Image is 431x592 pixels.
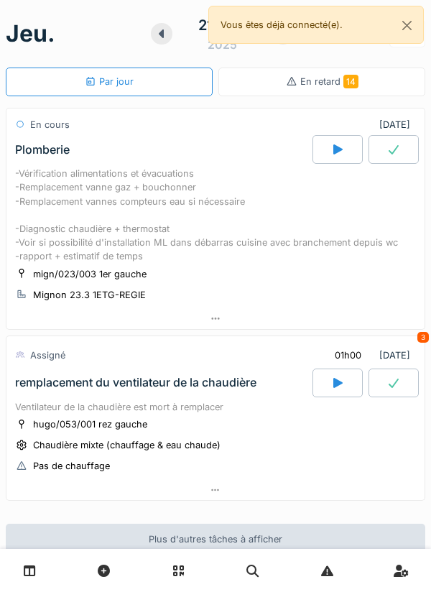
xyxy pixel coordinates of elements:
[33,267,147,281] div: mign/023/003 1er gauche
[15,400,416,414] div: Ventilateur de la chaudière est mort à remplacer
[15,143,70,157] div: Plomberie
[198,14,246,36] div: 21 août
[208,36,237,53] div: 2025
[30,118,70,131] div: En cours
[208,6,424,44] div: Vous êtes déjà connecté(e).
[323,342,416,369] div: [DATE]
[33,288,146,302] div: Mignon 23.3 1ETG-REGIE
[343,75,358,88] span: 14
[6,524,425,555] div: Plus d'autres tâches à afficher
[85,75,134,88] div: Par jour
[335,348,361,362] div: 01h00
[15,376,256,389] div: remplacement du ventilateur de la chaudière
[391,6,423,45] button: Close
[417,332,429,343] div: 3
[6,20,55,47] h1: jeu.
[33,438,221,452] div: Chaudière mixte (chauffage & eau chaude)
[33,459,110,473] div: Pas de chauffage
[379,118,416,131] div: [DATE]
[300,76,358,87] span: En retard
[30,348,65,362] div: Assigné
[15,167,416,263] div: -Vérification alimentations et évacuations -Remplacement vanne gaz + bouchonner -Remplacement van...
[33,417,147,431] div: hugo/053/001 rez gauche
